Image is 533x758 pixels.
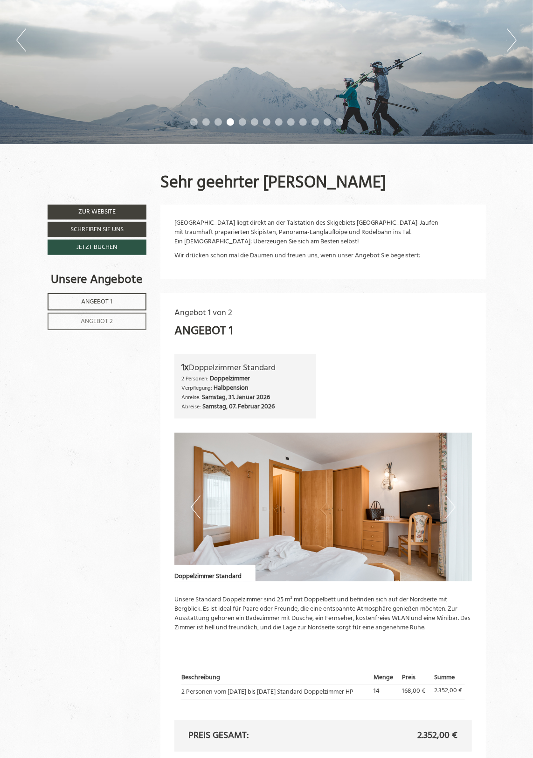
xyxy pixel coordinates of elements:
div: Unsere Angebote [48,271,147,289]
button: Previous [191,496,201,519]
div: Berghotel Ratschings [14,27,128,33]
span: Angebot 1 [81,296,112,307]
span: Angebot 2 [81,316,113,327]
small: 2 Personen: [181,374,208,383]
button: Previous [16,28,26,52]
div: Doppelzimmer Standard [174,565,256,581]
td: 2 Personen vom [DATE] bis [DATE] Standard Doppelzimmer HP [181,685,371,699]
th: Summe [431,672,464,684]
button: Senden [247,247,298,262]
small: Abreise: [181,402,201,411]
b: Doppelzimmer [210,373,250,384]
small: Anreise: [181,393,201,402]
small: Verpflegung: [181,384,212,393]
small: 16:27 [14,42,128,48]
h1: Sehr geehrter [PERSON_NAME] [160,174,386,193]
button: Next [507,28,517,52]
p: [GEOGRAPHIC_DATA] liegt direkt an der Talstation des Skigebiets [GEOGRAPHIC_DATA]-Jaufen mit trau... [174,219,472,247]
a: Jetzt buchen [48,240,147,255]
div: Angebot 1 [174,323,233,340]
b: 1x [181,360,189,375]
div: Freitag [132,7,166,21]
p: Unsere Standard Doppelzimmer sind 25 m² mit Doppelbett und befinden sich auf der Nordseite mit Be... [174,595,472,633]
span: 2.352,00 € [418,730,458,743]
td: 14 [371,685,399,699]
div: Doppelzimmer Standard [181,361,309,375]
img: image [174,433,472,581]
b: Halbpension [214,383,249,393]
b: Samstag, 31. Januar 2026 [202,392,270,403]
th: Menge [371,672,399,684]
div: Guten Tag, wie können wir Ihnen helfen? [7,25,132,50]
span: Angebot 1 von 2 [174,306,232,320]
a: Zur Website [48,205,147,220]
th: Beschreibung [181,672,371,684]
span: 168,00 € [402,686,425,697]
div: Preis gesamt: [181,730,323,743]
th: Preis [399,672,431,684]
b: Samstag, 07. Februar 2026 [202,401,275,412]
button: Next [446,496,456,519]
a: Schreiben Sie uns [48,222,147,237]
p: Wir drücken schon mal die Daumen und freuen uns, wenn unser Angebot Sie begeistert: [174,251,472,261]
td: 2.352,00 € [431,685,464,699]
